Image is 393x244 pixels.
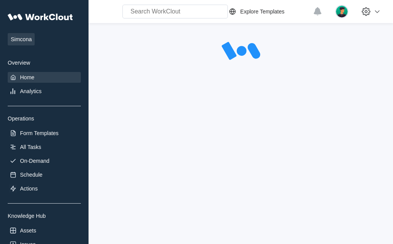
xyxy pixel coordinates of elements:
span: Simcona [8,33,35,45]
div: Assets [20,227,36,234]
div: Overview [8,60,81,66]
a: All Tasks [8,142,81,152]
a: Schedule [8,169,81,180]
div: Actions [20,186,38,192]
div: On-Demand [20,158,49,164]
div: All Tasks [20,144,41,150]
div: Analytics [20,88,42,94]
div: Explore Templates [240,8,284,15]
a: Form Templates [8,128,81,139]
div: Knowledge Hub [8,213,81,219]
div: Operations [8,115,81,122]
a: On-Demand [8,155,81,166]
a: Explore Templates [228,7,309,16]
img: user.png [335,5,348,18]
div: Form Templates [20,130,59,136]
a: Analytics [8,86,81,97]
a: Actions [8,183,81,194]
div: Schedule [20,172,42,178]
a: Assets [8,225,81,236]
a: Home [8,72,81,83]
div: Home [20,74,34,80]
input: Search WorkClout [122,5,228,18]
